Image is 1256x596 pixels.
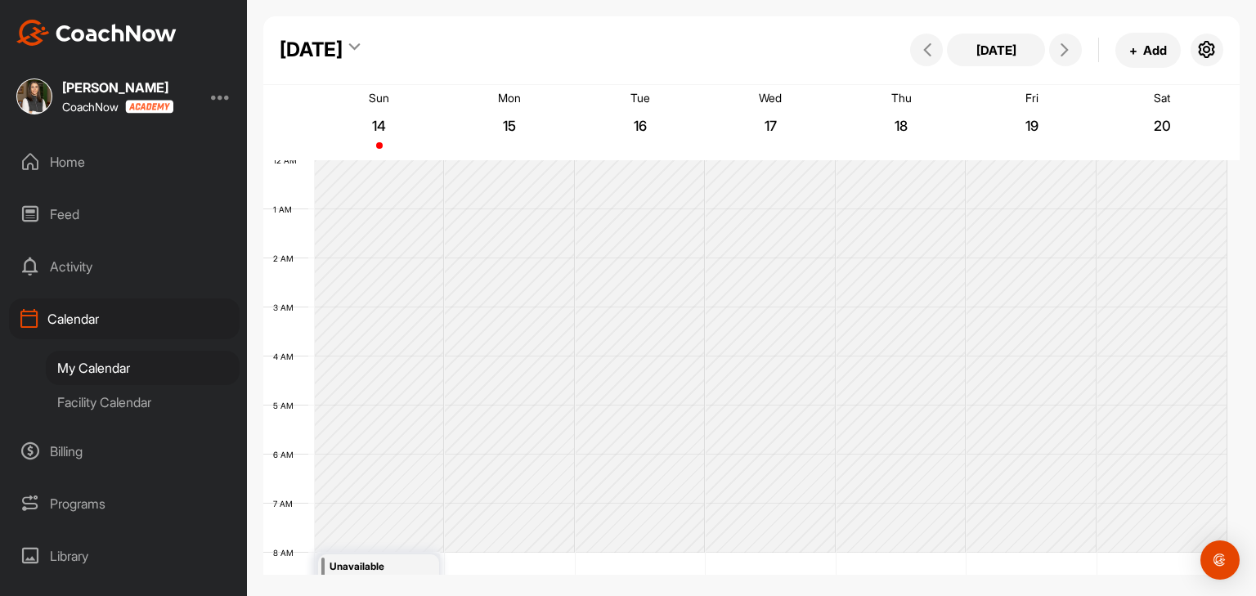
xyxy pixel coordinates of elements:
a: September 20, 2025 [1097,85,1227,160]
p: 20 [1147,118,1177,134]
div: Home [9,141,240,182]
p: 16 [626,118,655,134]
p: Sat [1154,91,1170,105]
div: CoachNow [62,100,173,114]
p: Tue [630,91,650,105]
p: 14 [365,118,394,134]
span: + [1129,42,1137,59]
div: [PERSON_NAME] [62,81,173,94]
button: [DATE] [947,34,1045,66]
p: Sun [369,91,389,105]
div: 6 AM [263,450,310,459]
div: [DATE] [280,35,343,65]
div: Unavailable [330,558,421,576]
div: Calendar [9,298,240,339]
p: 15 [495,118,524,134]
a: September 19, 2025 [967,85,1097,160]
p: Mon [498,91,521,105]
div: My Calendar [46,351,240,385]
div: Library [9,536,240,576]
div: 2 AM [263,253,310,263]
div: 4 AM [263,352,310,361]
p: 17 [756,118,785,134]
p: Wed [759,91,782,105]
button: +Add [1115,33,1181,68]
a: September 17, 2025 [706,85,837,160]
div: Programs [9,483,240,524]
p: 19 [1017,118,1047,134]
img: CoachNow [16,20,177,46]
div: 5 AM [263,401,310,410]
p: Thu [891,91,912,105]
div: Feed [9,194,240,235]
p: Fri [1025,91,1038,105]
p: 18 [886,118,916,134]
a: September 16, 2025 [575,85,706,160]
a: September 14, 2025 [314,85,445,160]
div: Facility Calendar [46,385,240,419]
div: 1 AM [263,204,308,214]
div: Activity [9,246,240,287]
a: September 18, 2025 [836,85,967,160]
img: square_318c742b3522fe015918cc0bd9a1d0e8.jpg [16,78,52,114]
div: 12 AM [263,155,313,165]
div: Open Intercom Messenger [1200,540,1240,580]
div: 3 AM [263,302,310,312]
img: CoachNow acadmey [125,100,173,114]
div: 8 AM [263,548,310,558]
div: Billing [9,431,240,472]
a: September 15, 2025 [445,85,576,160]
div: 7 AM [263,499,309,509]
